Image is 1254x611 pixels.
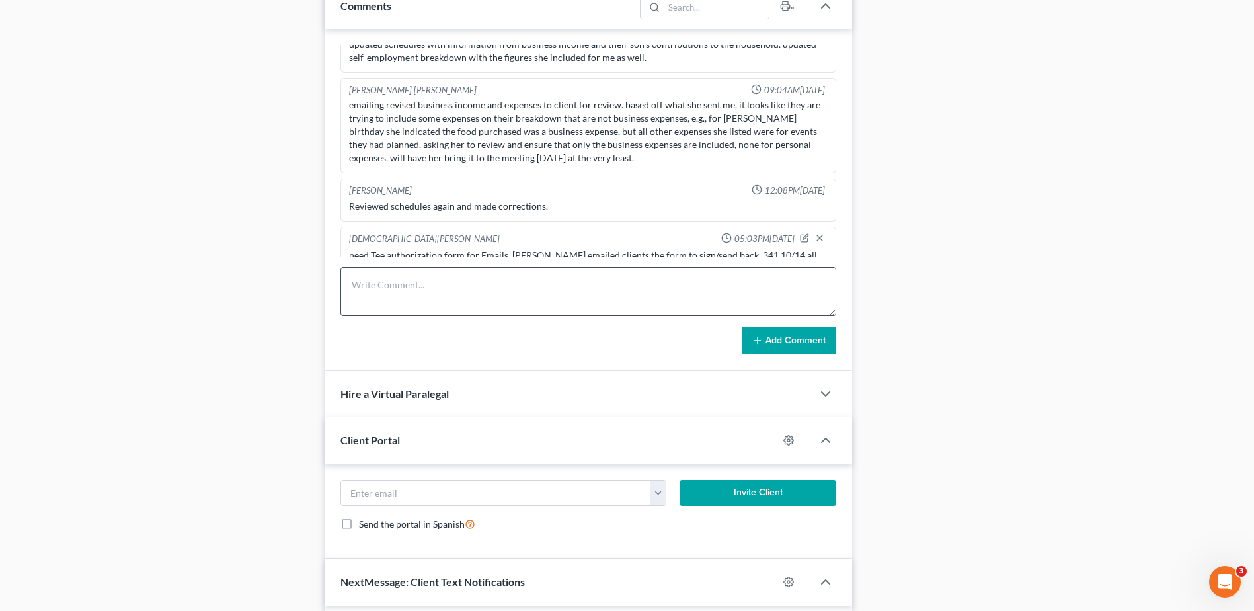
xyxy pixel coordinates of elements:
span: 12:08PM[DATE] [765,184,825,197]
span: 05:03PM[DATE] [734,233,795,245]
span: 09:04AM[DATE] [764,84,825,97]
span: NextMessage: Client Text Notifications [340,575,525,588]
div: [DEMOGRAPHIC_DATA][PERSON_NAME] [349,233,500,246]
span: Client Portal [340,434,400,446]
div: [PERSON_NAME] [349,184,412,197]
div: updated schedules with information from business income and their son's contributions to the hous... [349,38,828,64]
span: Hire a Virtual Paralegal [340,387,449,400]
div: Reviewed schedules again and made corrections. [349,200,828,213]
div: [PERSON_NAME] [PERSON_NAME] [349,84,477,97]
div: need Tee authorization form for Emails. [PERSON_NAME] emailed clients the form to sign/send back.... [349,249,828,275]
button: Invite Client [680,480,836,507]
button: Add Comment [742,327,836,354]
span: 3 [1236,566,1247,577]
input: Enter email [341,481,650,506]
iframe: Intercom live chat [1209,566,1241,598]
span: Send the portal in Spanish [359,518,465,530]
div: emailing revised business income and expenses to client for review. based off what she sent me, i... [349,99,828,165]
